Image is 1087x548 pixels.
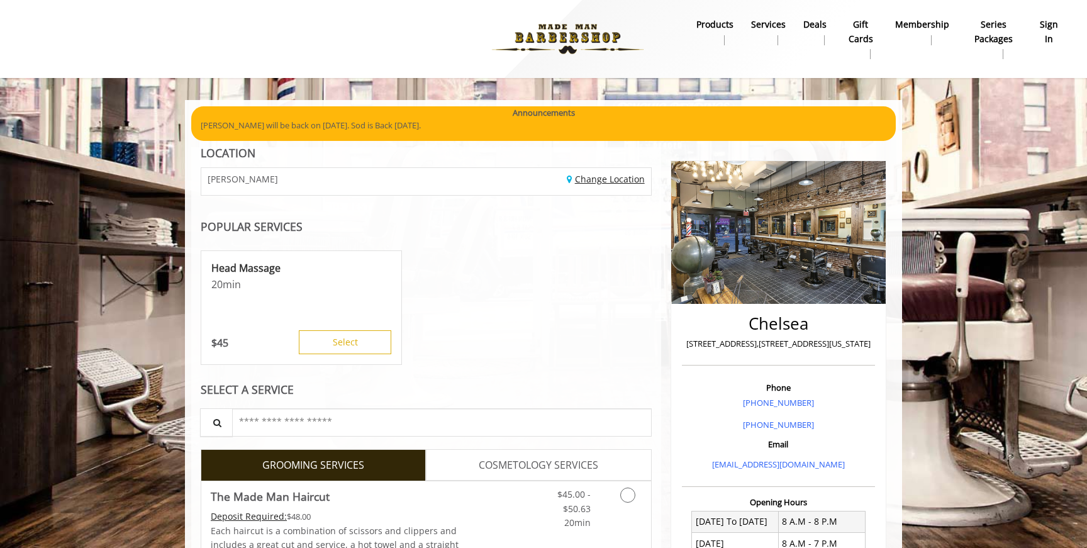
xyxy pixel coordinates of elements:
[895,18,949,31] b: Membership
[685,315,872,333] h2: Chelsea
[685,337,872,350] p: [STREET_ADDRESS],[STREET_ADDRESS][US_STATE]
[742,16,794,48] a: ServicesServices
[211,488,330,505] b: The Made Man Haircut
[1039,18,1060,46] b: sign in
[208,174,278,184] span: [PERSON_NAME]
[1030,16,1069,48] a: sign insign in
[211,277,391,291] p: 20
[967,18,1021,46] b: Series packages
[751,18,786,31] b: Services
[696,18,733,31] b: products
[743,419,814,430] a: [PHONE_NUMBER]
[479,457,598,474] span: COSMETOLOGY SERVICES
[200,408,233,437] button: Service Search
[211,336,228,350] p: 45
[223,277,241,291] span: min
[201,145,255,160] b: LOCATION
[211,336,217,350] span: $
[685,440,872,449] h3: Email
[886,16,958,48] a: MembershipMembership
[211,510,464,523] div: $48.00
[844,18,878,46] b: gift cards
[481,4,654,74] img: Made Man Barbershop logo
[794,16,835,48] a: DealsDeals
[513,106,575,120] b: Announcements
[803,18,827,31] b: Deals
[682,498,875,506] h3: Opening Hours
[201,384,652,396] div: SELECT A SERVICE
[567,173,645,185] a: Change Location
[299,330,391,354] button: Select
[778,511,865,532] td: 8 A.M - 8 P.M
[211,510,287,522] span: This service needs some Advance to be paid before we block your appointment
[835,16,886,62] a: Gift cardsgift cards
[564,517,591,528] span: 20min
[712,459,845,470] a: [EMAIL_ADDRESS][DOMAIN_NAME]
[201,119,886,132] p: [PERSON_NAME] will be back on [DATE]. Sod is Back [DATE].
[692,511,779,532] td: [DATE] To [DATE]
[211,261,391,275] p: Head Massage
[557,488,591,514] span: $45.00 - $50.63
[688,16,742,48] a: Productsproducts
[958,16,1030,62] a: Series packagesSeries packages
[743,397,814,408] a: [PHONE_NUMBER]
[262,457,364,474] span: GROOMING SERVICES
[685,383,872,392] h3: Phone
[201,219,303,234] b: POPULAR SERVICES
